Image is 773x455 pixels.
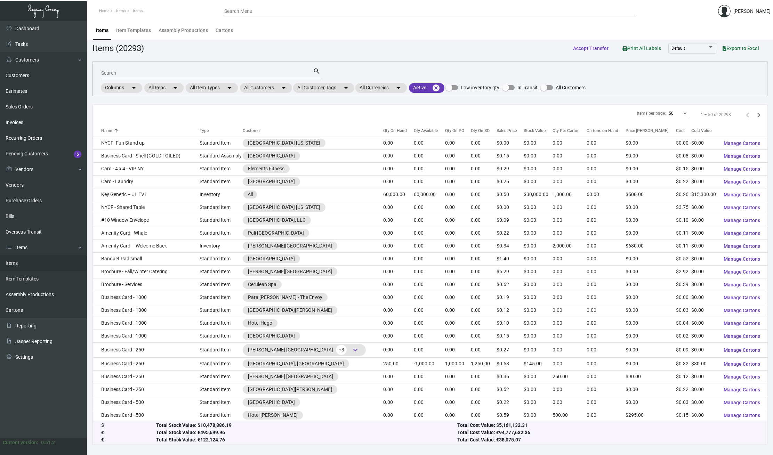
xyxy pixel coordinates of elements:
[553,149,587,162] td: 0.00
[553,252,587,265] td: 0.00
[524,175,553,188] td: $0.00
[200,149,243,162] td: Standard Assembly
[587,162,626,175] td: 0.00
[724,256,760,262] span: Manage Cartons
[461,83,499,92] span: Low inventory qty
[445,201,471,214] td: 0.00
[497,291,524,304] td: $0.19
[248,217,306,224] div: [GEOGRAPHIC_DATA], LLC
[676,291,691,304] td: $0.00
[524,149,553,162] td: $0.00
[553,201,587,214] td: 0.00
[691,128,711,134] div: Cost Value
[293,83,354,93] mat-chip: All Customer Tags
[626,201,676,214] td: $0.00
[243,190,257,198] mat-chip: All
[383,137,414,149] td: 0.00
[414,265,445,278] td: 0.00
[471,201,497,214] td: 0.00
[691,149,718,162] td: $0.00
[200,265,243,278] td: Standard Item
[626,214,676,227] td: $0.00
[101,128,112,134] div: Name
[497,252,524,265] td: $1.40
[524,201,553,214] td: $0.00
[556,83,586,92] span: All Customers
[524,137,553,149] td: $0.00
[626,265,676,278] td: $0.00
[524,239,553,252] td: $0.00
[445,149,471,162] td: 0.00
[497,239,524,252] td: $0.34
[718,253,766,265] button: Manage Cartons
[383,239,414,252] td: 0.00
[587,188,626,201] td: 60.00
[676,252,691,265] td: $0.52
[718,291,766,304] button: Manage Cartons
[718,137,766,149] button: Manage Cartons
[637,110,666,116] div: Items per page:
[471,149,497,162] td: 0.00
[93,252,200,265] td: Banquet Pad small
[313,67,320,75] mat-icon: search
[724,387,760,392] span: Manage Cartons
[676,149,691,162] td: $0.08
[497,149,524,162] td: $0.15
[200,214,243,227] td: Standard Item
[626,137,676,149] td: $0.00
[93,188,200,201] td: Key Generic -- UL EV1
[414,239,445,252] td: 0.00
[248,165,284,172] div: Elements Fitness
[718,176,766,188] button: Manage Cartons
[248,204,320,211] div: [GEOGRAPHIC_DATA] [US_STATE]
[553,128,587,134] div: Qty Per Carton
[93,304,200,317] td: Business Card - 1000
[414,128,438,134] div: Qty Available
[671,46,685,51] span: Default
[186,83,238,93] mat-chip: All Item Types
[717,42,765,55] button: Export to Excel
[497,188,524,201] td: $0.50
[497,278,524,291] td: $0.62
[587,175,626,188] td: 0.00
[101,128,200,134] div: Name
[248,152,295,160] div: [GEOGRAPHIC_DATA]
[691,291,718,304] td: $0.00
[414,162,445,175] td: 0.00
[587,149,626,162] td: 0.00
[248,255,295,262] div: [GEOGRAPHIC_DATA]
[724,205,760,210] span: Manage Cartons
[445,214,471,227] td: 0.00
[200,227,243,239] td: Standard Item
[471,265,497,278] td: 0.00
[553,227,587,239] td: 0.00
[471,291,497,304] td: 0.00
[676,278,691,291] td: $0.39
[524,214,553,227] td: $0.00
[101,83,142,93] mat-chip: Columns
[280,84,288,92] mat-icon: arrow_drop_down
[718,383,766,396] button: Manage Cartons
[99,9,110,13] span: Home
[553,239,587,252] td: 2,000.00
[718,396,766,409] button: Manage Cartons
[248,139,320,147] div: [GEOGRAPHIC_DATA] [US_STATE]
[471,278,497,291] td: 0.00
[626,175,676,188] td: $0.00
[626,149,676,162] td: $0.00
[445,227,471,239] td: 0.00
[445,304,471,317] td: 0.00
[445,252,471,265] td: 0.00
[676,214,691,227] td: $0.10
[573,46,609,51] span: Accept Transfer
[617,42,667,55] button: Print All Labels
[200,252,243,265] td: Standard Item
[471,162,497,175] td: 0.00
[216,27,233,34] div: Cartons
[691,188,718,201] td: $15,300.00
[116,27,151,34] div: Item Templates
[626,291,676,304] td: $0.00
[497,227,524,239] td: $0.22
[471,188,497,201] td: 0.00
[553,265,587,278] td: 0.00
